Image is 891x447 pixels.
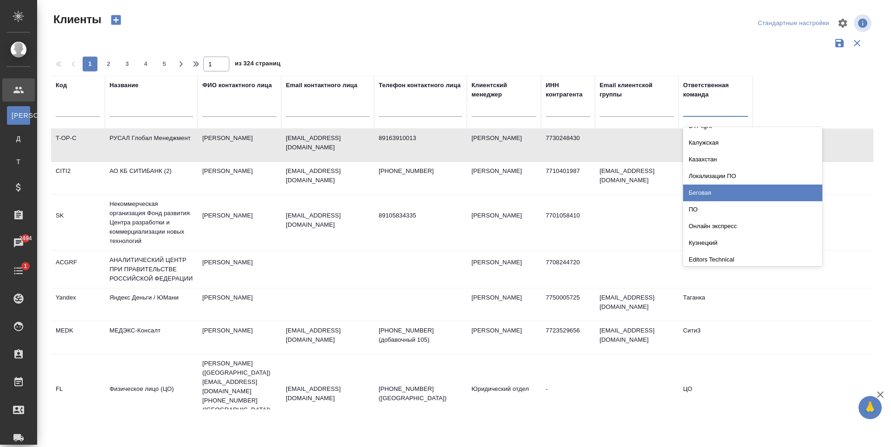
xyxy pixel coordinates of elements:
[683,134,822,151] div: Калужская
[198,321,281,354] td: [PERSON_NAME]
[51,380,105,412] td: FL
[467,129,541,161] td: [PERSON_NAME]
[198,206,281,239] td: [PERSON_NAME]
[862,398,878,417] span: 🙏
[678,321,753,354] td: Сити3
[105,288,198,321] td: Яндекс Деньги / ЮМани
[7,106,30,125] a: [PERSON_NAME]
[832,12,854,34] span: Настроить таблицу
[854,14,873,32] span: Посмотреть информацию
[51,253,105,286] td: ACGRF
[683,168,822,185] div: Локализации ПО
[683,201,822,218] div: ПО
[120,57,135,71] button: 3
[678,288,753,321] td: Таганка
[541,288,595,321] td: 7750005725
[120,59,135,69] span: 3
[198,354,281,438] td: [PERSON_NAME] ([GEOGRAPHIC_DATA]) [EMAIL_ADDRESS][DOMAIN_NAME] [PHONE_NUMBER] ([GEOGRAPHIC_DATA])...
[105,12,127,28] button: Создать
[379,134,462,143] p: 89163910013
[101,57,116,71] button: 2
[105,162,198,194] td: АО КБ СИТИБАНК (2)
[467,321,541,354] td: [PERSON_NAME]
[683,218,822,235] div: Онлайн экспресс
[105,321,198,354] td: МЕДЭКС-Консалт
[286,384,369,403] p: [EMAIL_ADDRESS][DOMAIN_NAME]
[7,129,30,148] a: Д
[595,162,678,194] td: [EMAIL_ADDRESS][DOMAIN_NAME]
[755,16,832,31] div: split button
[51,129,105,161] td: T-OP-C
[51,321,105,354] td: MEDK
[105,380,198,412] td: Физическое лицо (ЦО)
[546,81,590,99] div: ИНН контрагента
[51,162,105,194] td: CITI2
[683,151,822,168] div: Казахстан
[683,185,822,201] div: Беговая
[848,34,866,52] button: Сбросить фильтры
[683,81,748,99] div: Ответственная команда
[471,81,536,99] div: Клиентский менеджер
[105,129,198,161] td: РУСАЛ Глобал Менеджмент
[12,111,26,120] span: [PERSON_NAME]
[202,81,272,90] div: ФИО контактного лица
[595,321,678,354] td: [EMAIL_ADDRESS][DOMAIN_NAME]
[12,157,26,166] span: Т
[379,211,462,220] p: 89105834335
[51,288,105,321] td: Yandex
[595,288,678,321] td: [EMAIL_ADDRESS][DOMAIN_NAME]
[13,234,37,243] span: 2494
[198,253,281,286] td: [PERSON_NAME]
[541,206,595,239] td: 7701058410
[286,326,369,345] p: [EMAIL_ADDRESS][DOMAIN_NAME]
[157,59,172,69] span: 5
[541,129,595,161] td: 7730248430
[198,162,281,194] td: [PERSON_NAME]
[157,57,172,71] button: 5
[198,129,281,161] td: [PERSON_NAME]
[18,262,32,271] span: 1
[467,288,541,321] td: [PERSON_NAME]
[51,12,101,27] span: Клиенты
[7,153,30,171] a: Т
[541,162,595,194] td: 7710401987
[2,231,35,255] a: 2494
[12,134,26,143] span: Д
[467,380,541,412] td: Юридический отдел
[600,81,674,99] div: Email клиентской группы
[286,134,369,152] p: [EMAIL_ADDRESS][DOMAIN_NAME]
[541,321,595,354] td: 7723529656
[379,326,462,345] p: [PHONE_NUMBER] (добавочный 105)
[101,59,116,69] span: 2
[286,166,369,185] p: [EMAIL_ADDRESS][DOMAIN_NAME]
[138,59,153,69] span: 4
[379,166,462,176] p: [PHONE_NUMBER]
[678,206,753,239] td: Технический
[467,206,541,239] td: [PERSON_NAME]
[286,81,357,90] div: Email контактного лица
[859,396,882,419] button: 🙏
[683,251,822,268] div: Editors Technical
[2,259,35,282] a: 1
[541,380,595,412] td: -
[683,235,822,251] div: Кузнецкий
[467,162,541,194] td: [PERSON_NAME]
[110,81,138,90] div: Название
[678,380,753,412] td: ЦО
[198,288,281,321] td: [PERSON_NAME]
[831,34,848,52] button: Сохранить фильтры
[105,251,198,288] td: АНАЛИТИЧЕСКИЙ ЦЕНТР ПРИ ПРАВИТЕЛЬСТВЕ РОССИЙСКОЙ ФЕДЕРАЦИИ
[467,253,541,286] td: [PERSON_NAME]
[235,58,280,71] span: из 324 страниц
[105,195,198,250] td: Некоммерческая организация Фонд развития Центра разработки и коммерциализации новых технологий
[51,206,105,239] td: SK
[541,253,595,286] td: 7708244720
[286,211,369,230] p: [EMAIL_ADDRESS][DOMAIN_NAME]
[138,57,153,71] button: 4
[678,129,753,161] td: Русал
[56,81,67,90] div: Код
[379,384,462,403] p: [PHONE_NUMBER] ([GEOGRAPHIC_DATA])
[678,162,753,194] td: Сити
[379,81,461,90] div: Телефон контактного лица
